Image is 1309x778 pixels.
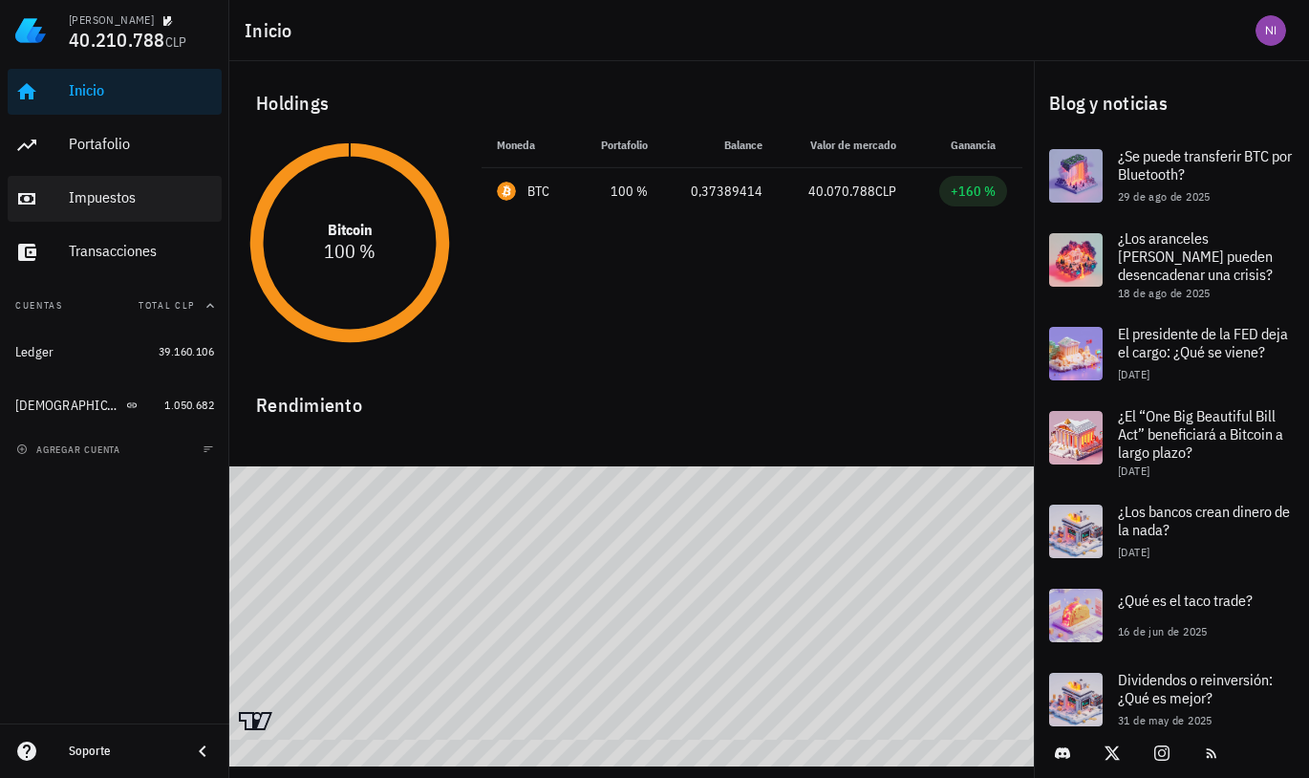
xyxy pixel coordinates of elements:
div: [PERSON_NAME] [69,12,154,28]
span: 40.210.788 [69,27,165,53]
span: Total CLP [139,299,195,312]
div: Blog y noticias [1034,73,1309,134]
div: Transacciones [69,242,214,260]
div: BTC-icon [497,182,516,201]
span: ¿Los bancos crean dinero de la nada? [1118,502,1290,539]
a: [DEMOGRAPHIC_DATA] 1.050.682 [8,382,222,428]
div: Inicio [69,81,214,99]
span: CLP [165,33,187,51]
span: [DATE] [1118,545,1149,559]
span: ¿El “One Big Beautiful Bill Act” beneficiará a Bitcoin a largo plazo? [1118,406,1283,462]
button: agregar cuenta [11,440,129,459]
th: Portafolio [576,122,663,168]
span: Dividendos o reinversión: ¿Qué es mejor? [1118,670,1273,707]
div: Soporte [69,744,176,759]
span: CLP [875,183,896,200]
span: 39.160.106 [159,344,214,358]
span: 31 de may de 2025 [1118,713,1212,727]
h1: Inicio [245,15,300,46]
a: ¿Los aranceles [PERSON_NAME] pueden desencadenar una crisis? 18 de ago de 2025 [1034,218,1309,312]
div: avatar [1255,15,1286,46]
th: Valor de mercado [778,122,912,168]
span: Ganancia [951,138,1007,152]
div: Impuestos [69,188,214,206]
div: BTC [527,182,550,201]
a: Transacciones [8,229,222,275]
a: ¿Qué es el taco trade? 16 de jun de 2025 [1034,573,1309,658]
span: 18 de ago de 2025 [1118,286,1211,300]
div: +160 % [951,182,996,201]
span: ¿Los aranceles [PERSON_NAME] pueden desencadenar una crisis? [1118,228,1273,284]
span: ¿Qué es el taco trade? [1118,591,1253,610]
div: Ledger [15,344,54,360]
a: Portafolio [8,122,222,168]
div: [DEMOGRAPHIC_DATA] [15,398,122,414]
a: ¿Se puede transferir BTC por Bluetooth? 29 de ago de 2025 [1034,134,1309,218]
a: Charting by TradingView [239,712,272,730]
span: [DATE] [1118,367,1149,381]
a: ¿Los bancos crean dinero de la nada? [DATE] [1034,489,1309,573]
a: Impuestos [8,176,222,222]
span: agregar cuenta [20,443,120,456]
div: 0,37389414 [678,182,762,202]
th: Balance [663,122,778,168]
span: [DATE] [1118,464,1149,478]
span: ¿Se puede transferir BTC por Bluetooth? [1118,146,1292,184]
div: Portafolio [69,135,214,153]
div: 100 % [591,182,648,202]
a: El presidente de la FED deja el cargo: ¿Qué se viene? [DATE] [1034,312,1309,396]
img: LedgiFi [15,15,46,46]
a: ¿El “One Big Beautiful Bill Act” beneficiará a Bitcoin a largo plazo? [DATE] [1034,396,1309,489]
div: Holdings [241,73,1022,134]
span: 1.050.682 [164,398,214,412]
div: Rendimiento [241,375,1022,421]
th: Moneda [482,122,576,168]
button: CuentasTotal CLP [8,283,222,329]
span: 16 de jun de 2025 [1118,624,1208,638]
span: El presidente de la FED deja el cargo: ¿Qué se viene? [1118,324,1288,361]
a: Inicio [8,69,222,115]
span: 40.070.788 [808,183,875,200]
a: Dividendos o reinversión: ¿Qué es mejor? 31 de may de 2025 [1034,658,1309,742]
a: Ledger 39.160.106 [8,329,222,375]
span: 29 de ago de 2025 [1118,189,1211,204]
